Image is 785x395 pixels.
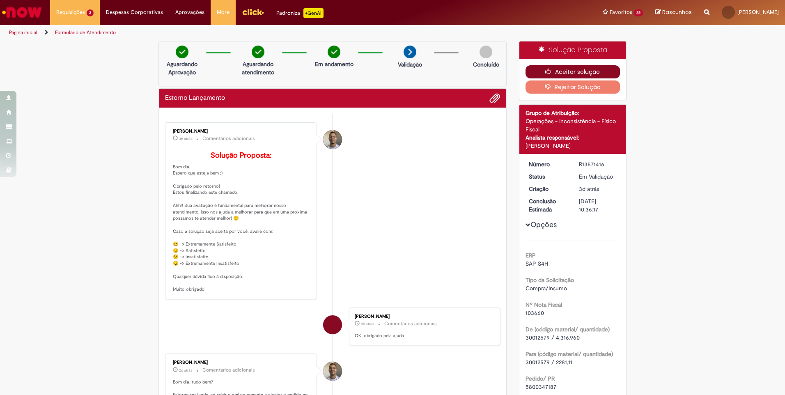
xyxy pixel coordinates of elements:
[87,9,94,16] span: 3
[526,133,620,142] div: Analista responsável:
[526,260,548,267] span: SAP S4H
[6,25,517,40] ul: Trilhas de página
[579,185,617,193] div: 26/09/2025 16:04:10
[106,8,163,16] span: Despesas Corporativas
[173,129,310,134] div: [PERSON_NAME]
[526,285,567,292] span: Compra/Insumo
[526,350,613,358] b: Para (código material/ quantidade)
[179,136,192,141] time: 29/09/2025 10:14:10
[579,197,617,214] div: [DATE] 10:36:17
[217,8,230,16] span: More
[355,333,491,339] p: OK, obrigado pela ajuda
[242,6,264,18] img: click_logo_yellow_360x200.png
[579,160,617,168] div: R13571416
[175,8,204,16] span: Aprovações
[579,185,599,193] span: 3d atrás
[473,60,499,69] p: Concluído
[579,185,599,193] time: 26/09/2025 16:04:10
[328,46,340,58] img: check-circle-green.png
[1,4,43,21] img: ServiceNow
[202,135,255,142] small: Comentários adicionais
[523,172,573,181] dt: Status
[398,60,422,69] p: Validação
[179,368,192,373] span: 2d atrás
[179,368,192,373] time: 27/09/2025 15:23:17
[579,172,617,181] div: Em Validação
[526,375,555,382] b: Pedido/ PR
[162,60,202,76] p: Aguardando Aprovação
[323,315,342,334] div: Moises Farias dos Santos
[634,9,643,16] span: 22
[737,9,779,16] span: [PERSON_NAME]
[662,8,692,16] span: Rascunhos
[523,197,573,214] dt: Conclusão Estimada
[384,320,437,327] small: Comentários adicionais
[610,8,632,16] span: Favoritos
[489,93,500,103] button: Adicionar anexos
[55,29,116,36] a: Formulário de Atendimento
[655,9,692,16] a: Rascunhos
[211,151,271,160] b: Solução Proposta:
[165,94,225,102] h2: Estorno Lançamento Histórico de tíquete
[303,8,324,18] p: +GenAi
[276,8,324,18] div: Padroniza
[480,46,492,58] img: img-circle-grey.png
[526,301,562,308] b: Nº Nota Fiscal
[323,362,342,381] div: Joziano De Jesus Oliveira
[56,8,85,16] span: Requisições
[526,334,580,341] span: 30012579 / 4.316,960
[526,276,574,284] b: Tipo da Solicitação
[176,46,188,58] img: check-circle-green.png
[526,117,620,133] div: Operações - Inconsistência - Físico Fiscal
[526,383,556,390] span: 5800347187
[361,322,374,326] span: 3h atrás
[315,60,353,68] p: Em andamento
[355,314,491,319] div: [PERSON_NAME]
[526,326,610,333] b: De (código material/ quantidade)
[252,46,264,58] img: check-circle-green.png
[9,29,37,36] a: Página inicial
[179,136,192,141] span: 3h atrás
[526,65,620,78] button: Aceitar solução
[202,367,255,374] small: Comentários adicionais
[526,142,620,150] div: [PERSON_NAME]
[526,358,572,366] span: 30012579 / 2281,11
[404,46,416,58] img: arrow-next.png
[238,60,278,76] p: Aguardando atendimento
[523,185,573,193] dt: Criação
[361,322,374,326] time: 29/09/2025 09:32:02
[523,160,573,168] dt: Número
[526,309,544,317] span: 103660
[323,130,342,149] div: Joziano De Jesus Oliveira
[526,80,620,94] button: Rejeitar Solução
[526,109,620,117] div: Grupo de Atribuição:
[526,252,536,259] b: ERP
[173,152,310,293] p: Bom dia, Espero que esteja bem :) Obrigado pelo retorno! Estou finalizando este chamado. Ahh!! Su...
[519,41,627,59] div: Solução Proposta
[173,360,310,365] div: [PERSON_NAME]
